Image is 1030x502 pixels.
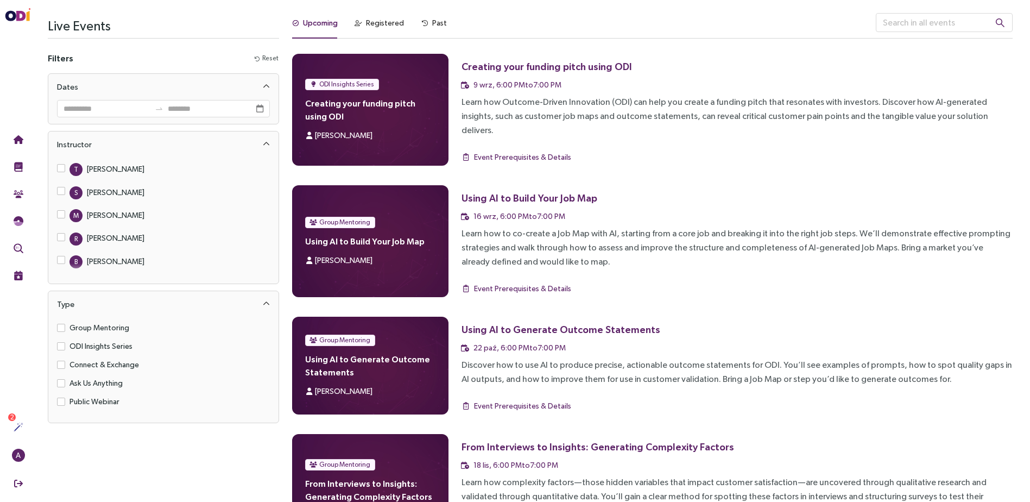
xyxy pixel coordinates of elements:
[473,461,558,469] span: 18 lis, 6:00 PM to 7:00 PM
[155,104,163,113] span: swap-right
[462,397,572,415] button: Event Prerequisites & Details
[74,186,78,199] span: S
[319,459,370,470] span: Group Mentoring
[473,212,565,221] span: 16 wrz, 6:00 PM to 7:00 PM
[87,209,144,221] div: [PERSON_NAME]
[14,162,23,172] img: Training
[462,440,734,454] div: From Interviews to Insights: Generating Complexity Factors
[462,323,660,336] div: Using AI to Generate Outcome Statements
[74,255,78,268] span: B
[87,232,144,244] div: [PERSON_NAME]
[305,97,435,123] h4: Creating your funding pitch using ODI
[7,155,30,179] button: Training
[7,182,30,206] button: Community
[473,343,566,352] span: 22 paź, 6:00 PM to 7:00 PM
[315,256,372,265] span: [PERSON_NAME]
[315,131,372,140] span: [PERSON_NAME]
[65,396,124,407] span: Public Webinar
[10,413,14,421] span: 2
[48,74,279,100] div: Dates
[87,186,144,198] div: [PERSON_NAME]
[57,80,78,93] div: Dates
[474,400,571,412] span: Event Prerequisites & Details
[473,80,561,89] span: 9 wrz, 6:00 PM to 7:00 PM
[366,17,404,29] div: Registered
[305,235,435,248] h4: Using AI to Build Your Job Map
[7,209,30,233] button: Needs Framework
[7,443,30,467] button: A
[319,217,370,228] span: Group Mentoring
[474,151,571,163] span: Event Prerequisites & Details
[7,263,30,287] button: Live Events
[987,13,1014,32] button: search
[7,472,30,495] button: Sign Out
[319,335,370,346] span: Group Mentoring
[14,216,23,226] img: JTBD Needs Framework
[462,227,1013,269] div: Learn how to co-create a Job Map with AI, starting from a core job and breaking it into the right...
[462,358,1013,386] div: Discover how to use AI to produce precise, actionable outcome statements for ODI. You’ll see exam...
[319,79,374,90] span: ODI Insights Series
[57,138,92,151] div: Instructor
[262,53,279,64] span: Reset
[305,353,435,379] h4: Using AI to Generate Outcome Statements
[876,13,1013,32] input: Search in all events
[16,449,21,462] span: A
[48,291,279,317] div: Type
[74,163,78,176] span: T
[74,233,78,246] span: R
[65,377,127,389] span: Ask Us Anything
[7,415,30,439] button: Actions
[462,191,597,205] div: Using AI to Build Your Job Map
[14,422,23,432] img: Actions
[462,280,572,297] button: Event Prerequisites & Details
[48,131,279,158] div: Instructor
[14,189,23,199] img: Community
[65,340,137,352] span: ODI Insights Series
[462,60,632,73] div: Creating your funding pitch using ODI
[155,104,163,113] span: to
[474,283,571,294] span: Event Prerequisites & Details
[57,298,74,311] div: Type
[462,95,1013,137] div: Learn how Outcome-Driven Innovation (ODI) can help you create a funding pitch that resonates with...
[65,359,143,371] span: Connect & Exchange
[462,148,572,166] button: Event Prerequisites & Details
[7,128,30,152] button: Home
[14,271,23,280] img: Live Events
[7,236,30,260] button: Outcome Validation
[303,17,338,29] div: Upcoming
[432,17,447,29] div: Past
[65,322,134,334] span: Group Mentoring
[254,53,279,64] button: Reset
[995,18,1005,28] span: search
[315,387,372,396] span: [PERSON_NAME]
[48,52,73,65] h4: Filters
[73,209,79,222] span: M
[48,13,279,38] h3: Live Events
[87,163,144,175] div: [PERSON_NAME]
[87,255,144,267] div: [PERSON_NAME]
[8,413,16,421] sup: 2
[14,243,23,253] img: Outcome Validation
